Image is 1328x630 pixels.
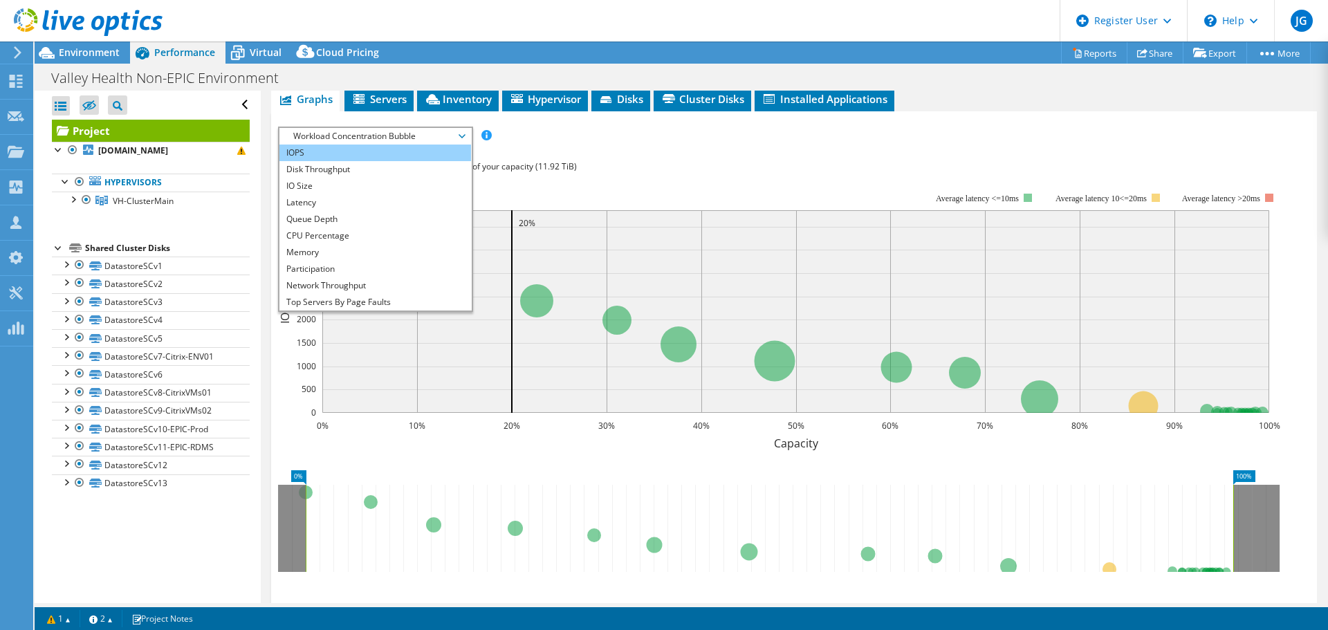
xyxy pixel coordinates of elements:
span: Servers [351,92,407,106]
tspan: Average latency 10<=20ms [1055,194,1147,203]
a: More [1246,42,1311,64]
text: 10% [409,420,425,432]
span: Cloud Pricing [316,46,379,59]
a: DatastoreSCv4 [52,311,250,329]
span: Workload Concentration Bubble [286,128,464,145]
li: CPU Percentage [279,228,471,244]
div: Shared Cluster Disks [85,240,250,257]
li: Queue Depth [279,211,471,228]
span: Installed Applications [762,92,887,106]
text: 100% [1259,420,1280,432]
a: DatastoreSCv8-CitrixVMs01 [52,384,250,402]
text: 40% [693,420,710,432]
span: Disks [598,92,643,106]
h1: Valley Health Non-EPIC Environment [45,71,300,86]
text: 80% [1071,420,1088,432]
a: DatastoreSCv6 [52,365,250,383]
text: Capacity [774,436,819,451]
span: Cluster Disks [661,92,744,106]
li: Top Servers By Page Faults [279,294,471,311]
a: Project Notes [122,610,203,627]
b: [DOMAIN_NAME] [98,145,168,156]
a: DatastoreSCv11-EPIC-RDMS [52,438,250,456]
span: JG [1291,10,1313,32]
span: Environment [59,46,120,59]
text: 50% [788,420,804,432]
text: 30% [598,420,615,432]
a: DatastoreSCv7-Citrix-ENV01 [52,347,250,365]
a: DatastoreSCv10-EPIC-Prod [52,420,250,438]
span: 50% of IOPS falls on 20% of your capacity (11.92 TiB) [376,160,577,172]
text: Average latency >20ms [1182,194,1260,203]
span: Inventory [424,92,492,106]
text: 20% [504,420,520,432]
text: 20% [519,217,535,229]
a: VH-ClusterMain [52,192,250,210]
li: IOPS [279,145,471,161]
tspan: Average latency <=10ms [936,194,1019,203]
li: Network Throughput [279,277,471,294]
text: 2000 [297,313,316,325]
a: DatastoreSCv9-CitrixVMs02 [52,402,250,420]
text: 0% [317,420,329,432]
span: Performance [154,46,215,59]
svg: \n [1204,15,1217,27]
a: DatastoreSCv1 [52,257,250,275]
li: Participation [279,261,471,277]
a: DatastoreSCv3 [52,293,250,311]
text: 70% [977,420,993,432]
a: Reports [1061,42,1127,64]
a: 2 [80,610,122,627]
li: IO Size [279,178,471,194]
a: [DOMAIN_NAME] [52,142,250,160]
text: IOPS [277,299,293,324]
li: Latency [279,194,471,211]
a: Project [52,120,250,142]
li: Disk Throughput [279,161,471,178]
a: DatastoreSCv13 [52,474,250,492]
span: Hypervisor [509,92,581,106]
span: Virtual [250,46,282,59]
a: Hypervisors [52,174,250,192]
a: Share [1127,42,1183,64]
text: 60% [882,420,898,432]
text: 500 [302,383,316,395]
li: Memory [279,244,471,261]
span: Graphs [278,92,333,106]
a: DatastoreSCv12 [52,456,250,474]
text: 0 [311,407,316,418]
text: 90% [1166,420,1183,432]
span: VH-ClusterMain [113,195,174,207]
a: 1 [37,610,80,627]
a: DatastoreSCv5 [52,329,250,347]
a: Export [1183,42,1247,64]
text: 1000 [297,360,316,372]
text: 1500 [297,337,316,349]
a: DatastoreSCv2 [52,275,250,293]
